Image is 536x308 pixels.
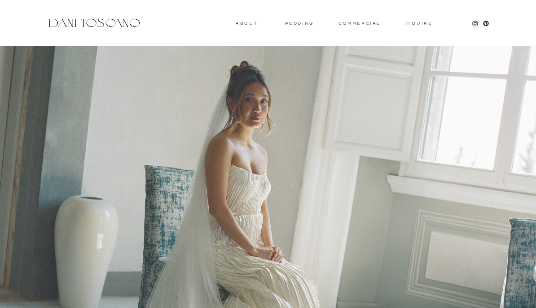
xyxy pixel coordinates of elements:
a: About [236,22,255,25]
a: wedding [285,22,314,25]
a: Inquire [404,22,433,26]
a: commercial [338,22,380,25]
